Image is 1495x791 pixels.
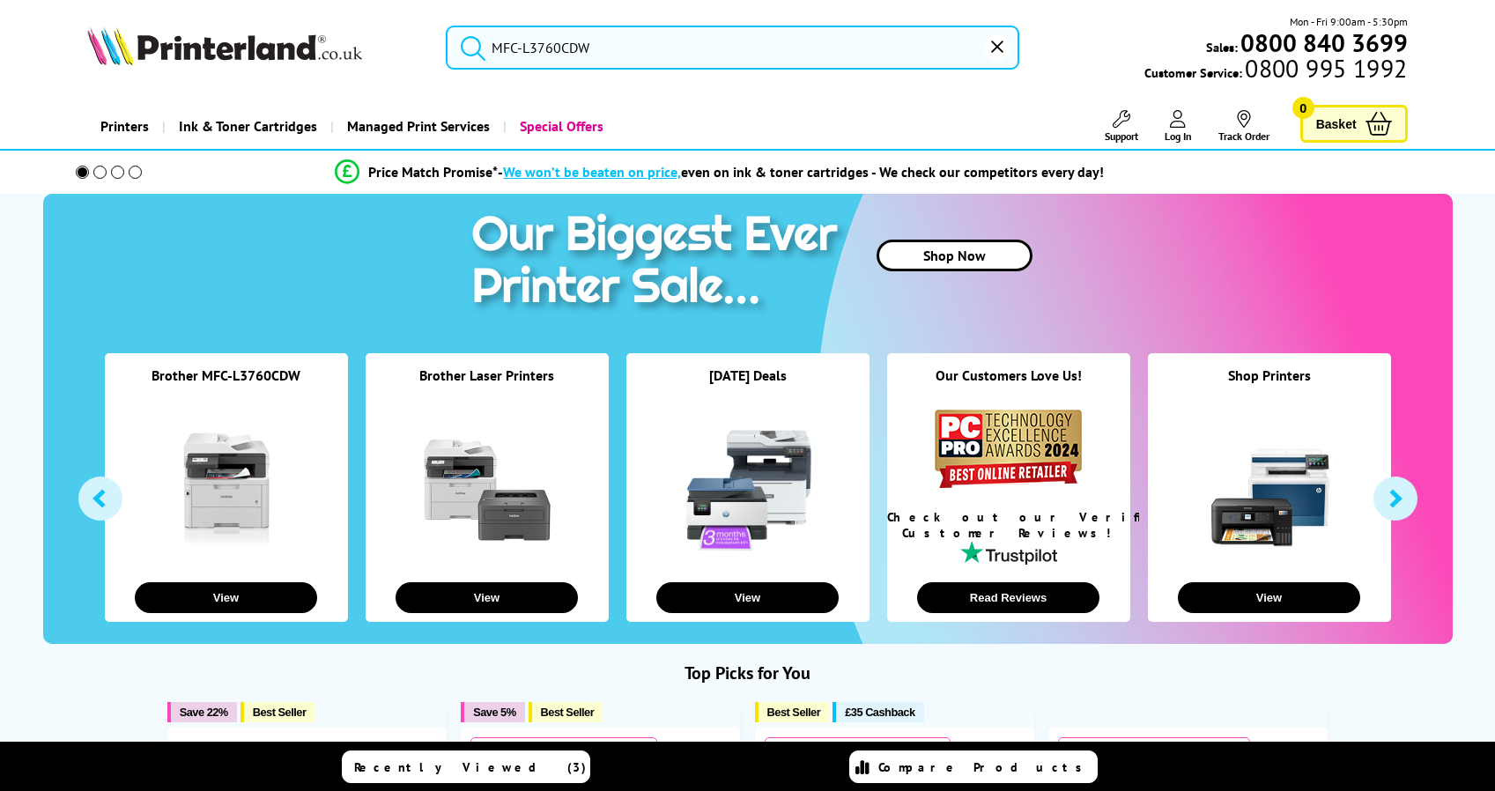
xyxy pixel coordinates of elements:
a: Track Order [1218,110,1269,143]
span: Customer Service: [1144,60,1407,81]
span: Sales: [1206,39,1238,55]
span: Ink & Toner Cartridges [179,104,317,149]
a: Shop Now [877,240,1032,271]
span: £35 Cashback [845,706,914,719]
button: Save 22% [167,702,237,722]
span: Price Match Promise* [368,163,498,181]
button: Best Seller [529,702,603,722]
div: 15 In Stock [951,741,1025,776]
a: Ink & Toner Cartridges [162,104,330,149]
button: £35 Cashback [833,702,923,722]
span: Save 5% [473,706,515,719]
div: - even on ink & toner cartridges - We check our competitors every day! [498,163,1104,181]
span: Basket [1316,112,1357,136]
span: Best Seller [541,706,595,719]
div: 14 In Stock [657,741,731,776]
a: Basket 0 [1300,105,1408,143]
a: Special Offers [503,104,617,149]
span: Mon - Fri 9:00am - 5:30pm [1290,13,1408,30]
span: Save 22% [180,706,228,719]
div: 7 In Stock [1250,741,1318,776]
a: Support [1105,110,1138,143]
button: View [656,582,839,613]
span: Recently Viewed (3) [354,759,587,775]
span: Best Seller [253,706,307,719]
button: View [135,582,317,613]
button: Best Seller [241,702,315,722]
span: Support [1105,129,1138,143]
button: View [396,582,578,613]
span: Best Seller [767,706,821,719]
a: Printerland Logo [87,26,424,69]
button: Save 5% [461,702,524,722]
span: We won’t be beaten on price, [503,163,681,181]
div: Shop Printers [1148,366,1391,406]
a: Printers [87,104,162,149]
a: Managed Print Services [330,104,503,149]
div: Low Running Costs [765,737,951,780]
span: 0800 995 1992 [1242,60,1407,77]
a: Brother MFC-L3760CDW [152,366,300,384]
img: printer sale [463,194,855,332]
span: 0 [1292,97,1314,119]
span: Log In [1165,129,1192,143]
button: Read Reviews [917,582,1099,613]
div: [DATE] Deals [626,366,870,406]
button: View [1178,582,1360,613]
button: Best Seller [755,702,830,722]
b: 0800 840 3699 [1240,26,1408,59]
div: Low Running Costs [470,737,657,780]
li: modal_Promise [52,157,1388,188]
a: 0800 840 3699 [1238,34,1408,51]
img: Printerland Logo [87,26,362,65]
div: Our Customers Love Us! [887,366,1130,406]
div: Check out our Verified Customer Reviews! [887,509,1130,541]
a: Recently Viewed (3) [342,750,590,783]
a: Compare Products [849,750,1098,783]
a: Brother Laser Printers [419,366,554,384]
div: Low Running Costs [1058,737,1250,780]
span: Compare Products [878,759,1092,775]
a: Log In [1165,110,1192,143]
